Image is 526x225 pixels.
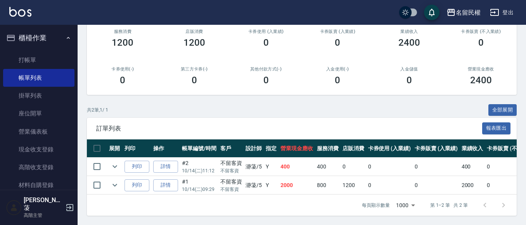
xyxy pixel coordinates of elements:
a: 詳情 [153,161,178,173]
a: 營業儀表板 [3,123,74,141]
td: 400 [460,158,485,176]
button: save [424,5,439,20]
button: 列印 [125,179,149,191]
td: 0 [413,158,460,176]
a: 現金收支登錄 [3,141,74,158]
p: 不留客資 [220,167,242,174]
h2: 營業現金應收 [454,67,507,72]
button: 報表匯出 [482,122,511,134]
p: 共 2 筆, 1 / 1 [87,106,108,113]
th: 展開 [107,139,123,158]
th: 設計師 [244,139,264,158]
h3: 0 [192,75,197,86]
a: 材料自購登錄 [3,176,74,194]
h3: 2400 [398,37,420,48]
td: 0 [341,158,366,176]
a: 掛單列表 [3,87,74,105]
h3: 0 [120,75,125,86]
button: expand row [109,179,121,191]
div: 1000 [393,195,418,216]
th: 業績收入 [460,139,485,158]
a: 帳單列表 [3,69,74,87]
td: 1200 [341,176,366,194]
th: 店販消費 [341,139,366,158]
p: 第 1–2 筆 共 2 筆 [430,202,468,209]
button: 登出 [487,5,517,20]
td: 400 [279,158,315,176]
h3: 0 [407,75,412,86]
h3: 1200 [183,37,205,48]
h3: 0 [335,37,340,48]
h3: 0 [263,37,269,48]
th: 服務消費 [315,139,341,158]
p: 10/14 (二) 09:29 [182,186,216,193]
button: 名留民權 [443,5,484,21]
td: 400 [315,158,341,176]
h2: 業績收入 [383,29,436,34]
button: 櫃檯作業 [3,28,74,48]
td: 0 [413,176,460,194]
h2: 卡券使用(-) [96,67,149,72]
h2: 入金儲值 [383,67,436,72]
td: Y [264,176,279,194]
h3: 0 [263,75,269,86]
h3: 2400 [470,75,492,86]
button: expand row [109,161,121,172]
span: 訂單列表 [96,125,482,132]
button: 列印 [125,161,149,173]
th: 指定 [264,139,279,158]
h2: 第三方卡券(-) [168,67,221,72]
td: 瀞蓤 /5 [244,176,264,194]
h5: [PERSON_NAME]蓤 [24,196,63,212]
a: 高階收支登錄 [3,158,74,176]
a: 詳情 [153,179,178,191]
img: Logo [9,7,31,17]
a: 報表匯出 [482,124,511,132]
td: 0 [366,158,413,176]
p: 10/14 (二) 11:12 [182,167,216,174]
h2: 卡券使用 (入業績) [239,29,292,34]
div: 不留客資 [220,178,242,186]
th: 卡券販賣 (入業績) [413,139,460,158]
img: Person [6,200,22,215]
div: 名留民權 [456,8,481,17]
a: 打帳單 [3,51,74,69]
div: 不留客資 [220,159,242,167]
h2: 卡券販賣 (不入業績) [454,29,507,34]
h3: 服務消費 [96,29,149,34]
h2: 卡券販賣 (入業績) [311,29,364,34]
td: 0 [366,176,413,194]
a: 座位開單 [3,105,74,122]
td: 800 [315,176,341,194]
p: 高階主管 [24,212,63,219]
td: #1 [180,176,218,194]
th: 列印 [123,139,151,158]
td: 2000 [460,176,485,194]
h2: 入金使用(-) [311,67,364,72]
td: Y [264,158,279,176]
button: 全部展開 [488,104,517,116]
th: 帳單編號/時間 [180,139,218,158]
h3: 1200 [112,37,133,48]
th: 客戶 [218,139,244,158]
h3: 0 [478,37,484,48]
td: 2000 [279,176,315,194]
th: 營業現金應收 [279,139,315,158]
h2: 店販消費 [168,29,221,34]
h3: 0 [335,75,340,86]
td: 瀞蓤 /5 [244,158,264,176]
h2: 其他付款方式(-) [239,67,292,72]
th: 操作 [151,139,180,158]
p: 每頁顯示數量 [362,202,390,209]
p: 不留客資 [220,186,242,193]
td: #2 [180,158,218,176]
th: 卡券使用 (入業績) [366,139,413,158]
